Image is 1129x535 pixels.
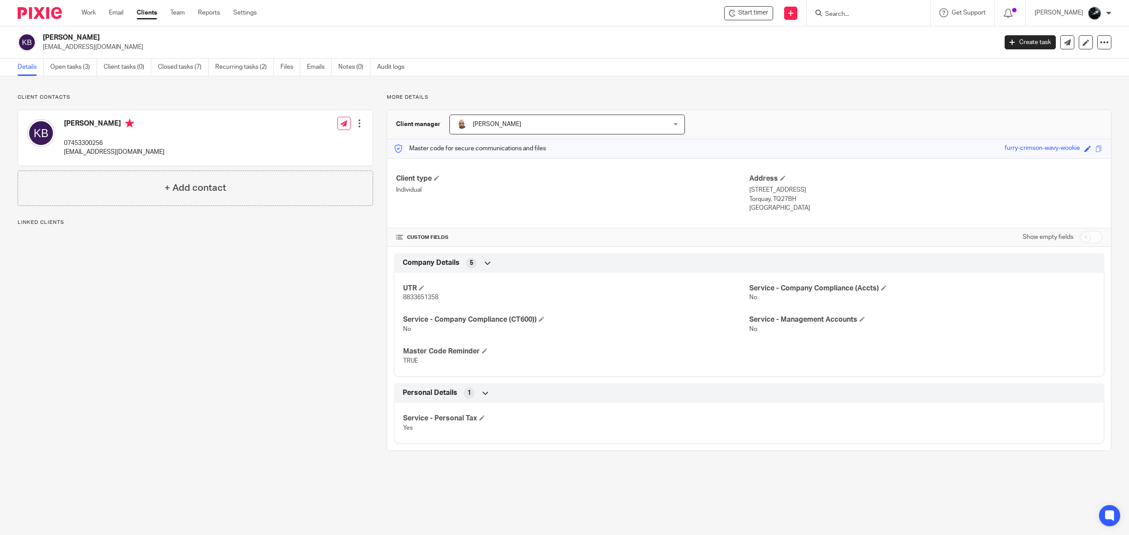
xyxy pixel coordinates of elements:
[198,8,220,17] a: Reports
[64,148,164,156] p: [EMAIL_ADDRESS][DOMAIN_NAME]
[396,120,441,129] h3: Client manager
[82,8,96,17] a: Work
[749,174,1102,183] h4: Address
[109,8,123,17] a: Email
[18,219,373,226] p: Linked clients
[18,33,36,52] img: svg%3E
[396,234,749,241] h4: CUSTOM FIELDS
[215,59,274,76] a: Recurring tasks (2)
[749,186,1102,194] p: [STREET_ADDRESS]
[738,8,768,18] span: Start timer
[473,121,521,127] span: [PERSON_NAME]
[403,284,749,293] h4: UTR
[1088,6,1102,20] img: 1000002122.jpg
[394,144,546,153] p: Master code for secure communications and files
[403,414,749,423] h4: Service - Personal Tax
[338,59,370,76] a: Notes (0)
[307,59,332,76] a: Emails
[396,186,749,194] p: Individual
[749,284,1095,293] h4: Service - Company Compliance (Accts)
[470,259,473,267] span: 5
[403,347,749,356] h4: Master Code Reminder
[403,326,411,332] span: No
[377,59,411,76] a: Audit logs
[1005,35,1056,49] a: Create task
[403,315,749,324] h4: Service - Company Compliance (CT600))
[170,8,185,17] a: Team
[403,258,460,267] span: Company Details
[396,174,749,183] h4: Client type
[749,195,1102,204] p: Torquay, TQ27BH
[1035,8,1083,17] p: [PERSON_NAME]
[104,59,151,76] a: Client tasks (0)
[403,294,438,301] span: 8833651358
[403,388,457,398] span: Personal Details
[280,59,300,76] a: Files
[18,7,62,19] img: Pixie
[724,6,773,20] div: Kendal Bradley
[467,389,471,398] span: 1
[233,8,257,17] a: Settings
[125,119,134,128] i: Primary
[824,11,904,19] input: Search
[18,94,373,101] p: Client contacts
[64,119,164,130] h4: [PERSON_NAME]
[158,59,209,76] a: Closed tasks (7)
[749,326,757,332] span: No
[64,139,164,148] p: 07453300256
[749,204,1102,212] p: [GEOGRAPHIC_DATA]
[952,10,986,16] span: Get Support
[1023,233,1073,241] label: Show empty fields
[43,43,991,52] p: [EMAIL_ADDRESS][DOMAIN_NAME]
[456,119,467,130] img: Daryl.jpg
[749,315,1095,324] h4: Service - Management Accounts
[18,59,44,76] a: Details
[27,119,55,147] img: svg%3E
[387,94,1111,101] p: More details
[43,33,802,42] h2: [PERSON_NAME]
[137,8,157,17] a: Clients
[749,294,757,301] span: No
[164,181,226,195] h4: + Add contact
[403,358,418,364] span: TRUE
[50,59,97,76] a: Open tasks (3)
[1005,144,1080,154] div: furry-crimson-wavy-wookie
[403,425,413,431] span: Yes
